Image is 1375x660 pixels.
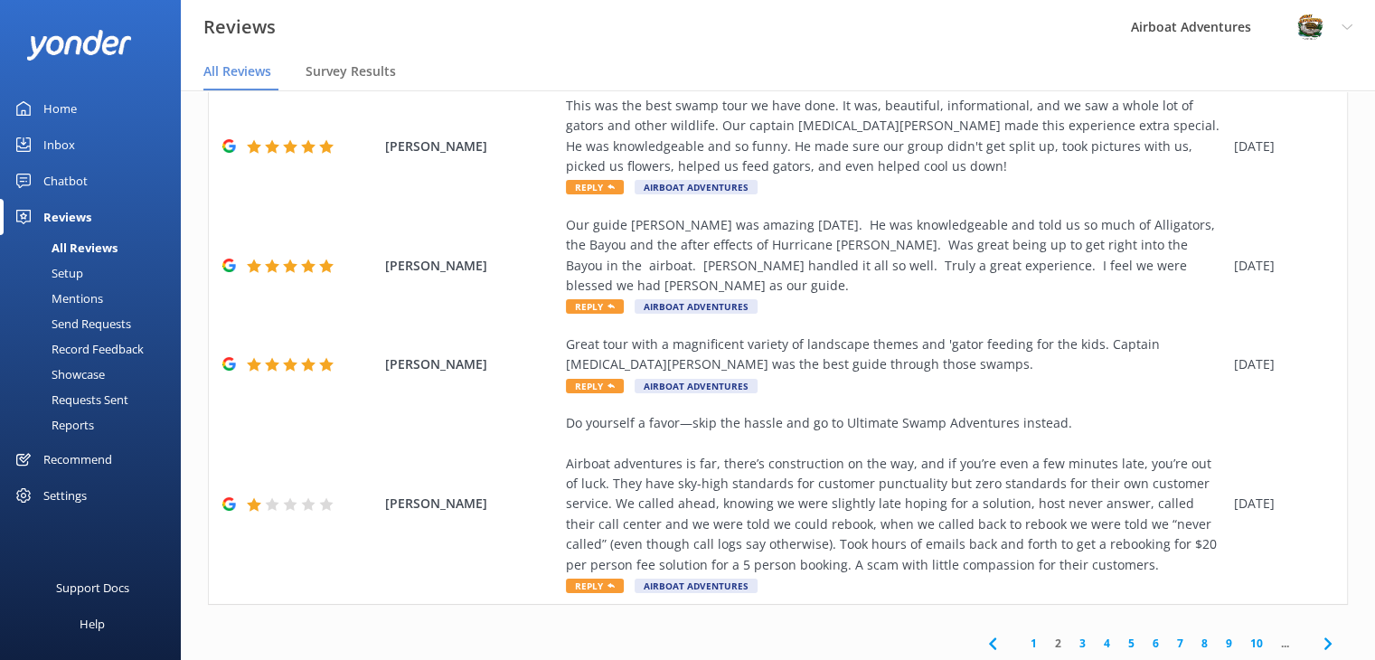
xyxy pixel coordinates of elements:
[1272,635,1298,652] span: ...
[203,13,276,42] h3: Reviews
[11,235,181,260] a: All Reviews
[43,199,91,235] div: Reviews
[43,441,112,477] div: Recommend
[1168,635,1192,652] a: 7
[11,387,181,412] a: Requests Sent
[43,477,87,514] div: Settings
[11,311,131,336] div: Send Requests
[1296,14,1323,41] img: 271-1670286363.jpg
[1234,137,1324,156] div: [DATE]
[385,354,557,374] span: [PERSON_NAME]
[566,379,624,393] span: Reply
[11,362,181,387] a: Showcase
[1070,635,1095,652] a: 3
[1217,635,1241,652] a: 9
[80,606,105,642] div: Help
[385,137,557,156] span: [PERSON_NAME]
[11,387,128,412] div: Requests Sent
[1119,635,1144,652] a: 5
[385,256,557,276] span: [PERSON_NAME]
[56,570,129,606] div: Support Docs
[1095,635,1119,652] a: 4
[43,127,75,163] div: Inbox
[1234,354,1324,374] div: [DATE]
[1144,635,1168,652] a: 6
[11,362,105,387] div: Showcase
[11,412,94,438] div: Reports
[1234,256,1324,276] div: [DATE]
[385,494,557,514] span: [PERSON_NAME]
[11,412,181,438] a: Reports
[27,30,131,60] img: yonder-white-logo.png
[635,299,758,314] span: Airboat Adventures
[43,163,88,199] div: Chatbot
[566,215,1225,297] div: Our guide [PERSON_NAME] was amazing [DATE]. He was knowledgeable and told us so much of Alligator...
[1046,635,1070,652] a: 2
[635,379,758,393] span: Airboat Adventures
[11,260,181,286] a: Setup
[11,286,103,311] div: Mentions
[566,579,624,593] span: Reply
[11,311,181,336] a: Send Requests
[566,96,1225,177] div: This was the best swamp tour we have done. It was, beautiful, informational, and we saw a whole l...
[635,579,758,593] span: Airboat Adventures
[566,180,624,194] span: Reply
[11,336,144,362] div: Record Feedback
[635,180,758,194] span: Airboat Adventures
[11,235,118,260] div: All Reviews
[11,260,83,286] div: Setup
[203,62,271,80] span: All Reviews
[566,335,1225,375] div: Great tour with a magnificent variety of landscape themes and 'gator feeding for the kids. Captai...
[43,90,77,127] div: Home
[1022,635,1046,652] a: 1
[1241,635,1272,652] a: 10
[306,62,396,80] span: Survey Results
[1192,635,1217,652] a: 8
[566,413,1225,575] div: Do yourself a favor—skip the hassle and go to Ultimate Swamp Adventures instead. Airboat adventur...
[11,336,181,362] a: Record Feedback
[1234,494,1324,514] div: [DATE]
[566,299,624,314] span: Reply
[11,286,181,311] a: Mentions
